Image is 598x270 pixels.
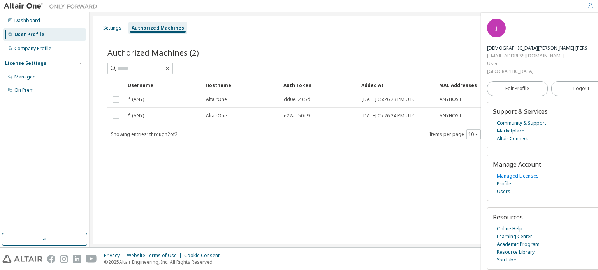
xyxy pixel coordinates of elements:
[128,113,144,119] span: * (ANY)
[104,253,127,259] div: Privacy
[497,127,524,135] a: Marketplace
[497,240,540,248] a: Academic Program
[4,2,101,10] img: Altair One
[128,96,144,103] span: * (ANY)
[103,25,121,31] div: Settings
[487,52,587,60] div: [EMAIL_ADDRESS][DOMAIN_NAME]
[361,79,433,91] div: Added At
[496,25,497,31] span: j
[497,135,528,143] a: Altair Connect
[2,255,42,263] img: altair_logo.svg
[284,113,310,119] span: e22a...50d9
[487,68,587,75] div: [GEOGRAPHIC_DATA]
[107,47,199,58] span: Authorized Machines (2)
[439,79,498,91] div: MAC Addresses
[440,96,462,103] span: ANYHOST
[60,255,68,263] img: instagram.svg
[493,160,541,169] span: Manage Account
[284,96,310,103] span: dd0e...465d
[362,113,415,119] span: [DATE] 05:26:24 PM UTC
[497,172,539,180] a: Managed Licenses
[132,25,184,31] div: Authorized Machines
[497,119,546,127] a: Community & Support
[206,96,227,103] span: AltairOne
[14,45,51,52] div: Company Profile
[86,255,97,263] img: youtube.svg
[128,79,199,91] div: Username
[468,131,479,138] button: 10
[362,96,415,103] span: [DATE] 05:26:23 PM UTC
[184,253,224,259] div: Cookie Consent
[573,85,589,92] span: Logout
[497,225,522,233] a: Online Help
[493,107,548,116] span: Support & Services
[14,17,40,24] div: Dashboard
[497,233,532,240] a: Learning Center
[206,113,227,119] span: AltairOne
[206,79,277,91] div: Hostname
[505,85,529,92] span: Edit Profile
[104,259,224,265] p: © 2025 Altair Engineering, Inc. All Rights Reserved.
[14,31,44,38] div: User Profile
[14,74,36,80] div: Managed
[497,248,535,256] a: Resource Library
[47,255,55,263] img: facebook.svg
[487,44,587,52] div: jesus andres cordoba erazo
[493,213,523,221] span: Resources
[5,60,46,66] div: License Settings
[497,180,511,188] a: Profile
[440,113,462,119] span: ANYHOST
[429,129,481,139] span: Items per page
[73,255,81,263] img: linkedin.svg
[127,253,184,259] div: Website Terms of Use
[283,79,355,91] div: Auth Token
[497,188,510,195] a: Users
[497,256,516,264] a: YouTube
[487,60,587,68] div: User
[14,87,34,93] div: On Prem
[111,131,178,138] span: Showing entries 1 through 2 of 2
[487,81,548,96] a: Edit Profile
